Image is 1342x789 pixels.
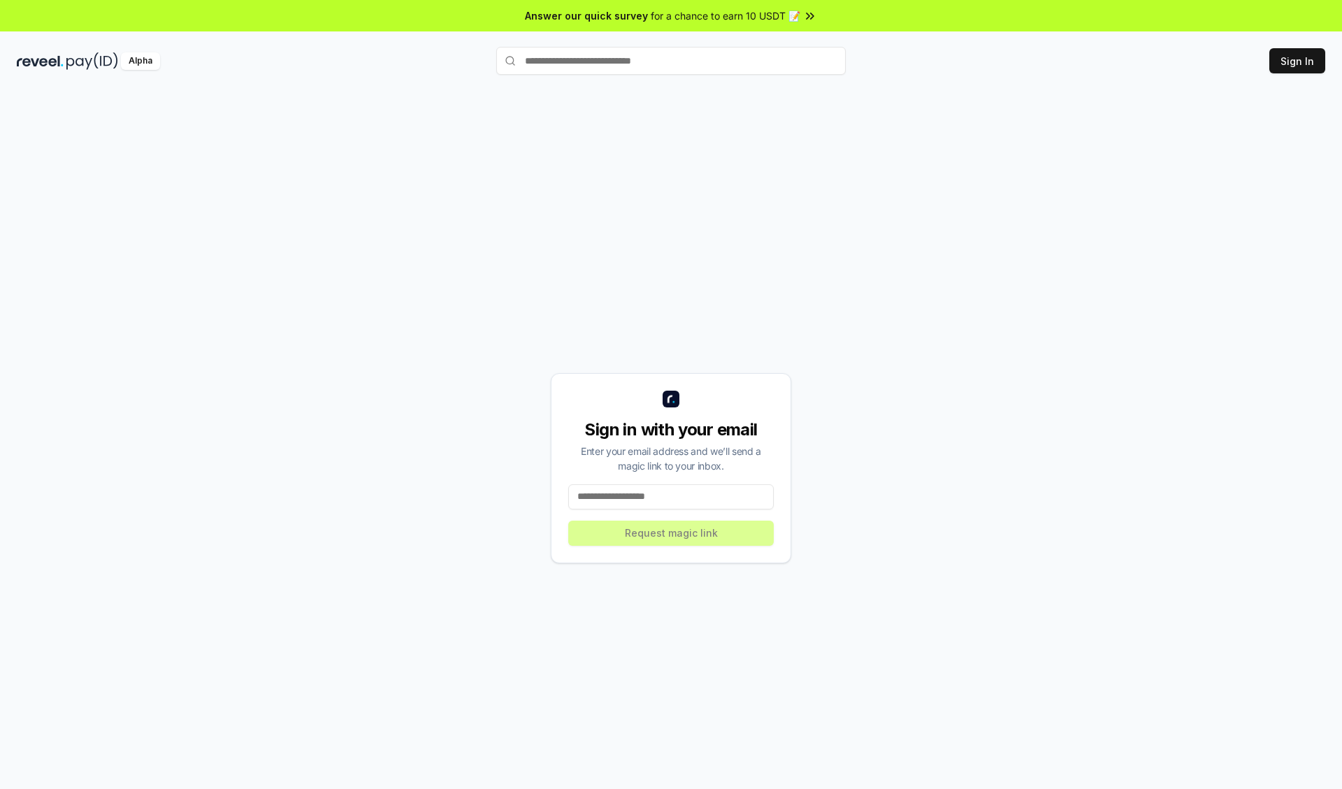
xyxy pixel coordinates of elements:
img: pay_id [66,52,118,70]
div: Enter your email address and we’ll send a magic link to your inbox. [568,444,774,473]
img: reveel_dark [17,52,64,70]
span: Answer our quick survey [525,8,648,23]
div: Alpha [121,52,160,70]
img: logo_small [663,391,679,407]
span: for a chance to earn 10 USDT 📝 [651,8,800,23]
div: Sign in with your email [568,419,774,441]
button: Sign In [1269,48,1325,73]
